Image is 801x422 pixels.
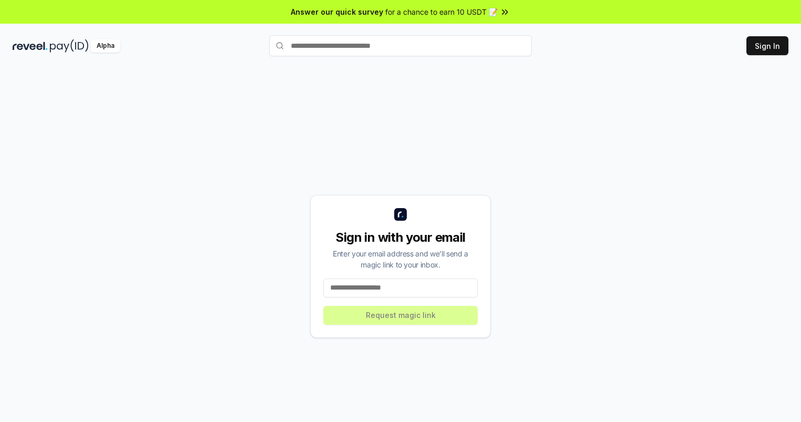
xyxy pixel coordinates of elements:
div: Enter your email address and we’ll send a magic link to your inbox. [323,248,478,270]
span: Answer our quick survey [291,6,383,17]
img: reveel_dark [13,39,48,53]
img: logo_small [394,208,407,221]
img: pay_id [50,39,89,53]
button: Sign In [746,36,788,55]
span: for a chance to earn 10 USDT 📝 [385,6,498,17]
div: Sign in with your email [323,229,478,246]
div: Alpha [91,39,120,53]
